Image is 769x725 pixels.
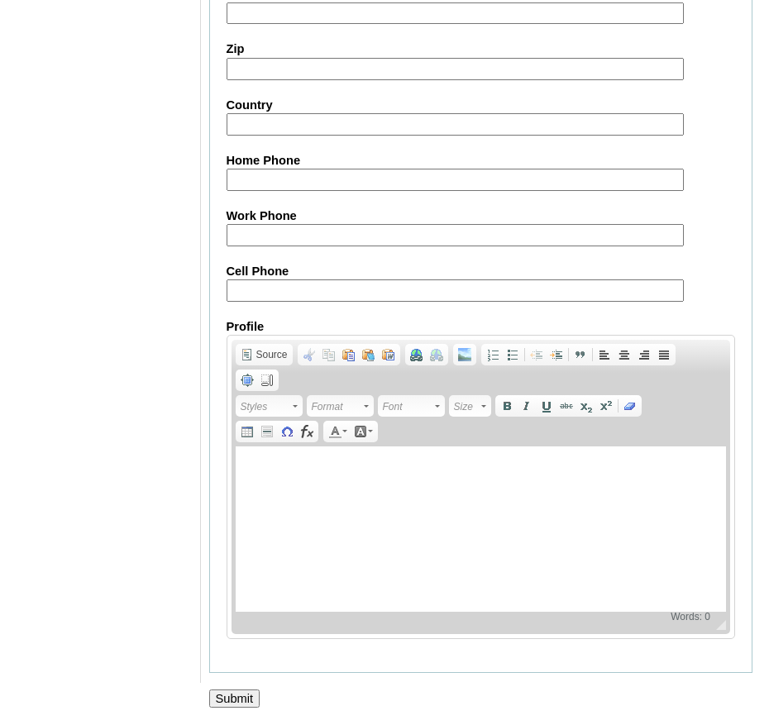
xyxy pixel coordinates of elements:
[595,346,614,364] a: Align Left
[351,422,376,441] a: Background Color
[257,371,277,389] a: Show Blocks
[454,397,479,417] span: Size
[556,397,576,415] a: Strike Through
[277,422,297,441] a: Insert Special Character
[237,346,291,364] a: Source
[299,346,319,364] a: Cut
[209,689,260,708] input: Submit
[237,371,257,389] a: Maximize
[634,346,654,364] a: Align Right
[455,346,475,364] a: Add Image
[319,346,339,364] a: Copy
[378,395,445,417] a: Font
[227,318,736,336] label: Profile
[667,610,714,622] span: Words: 0
[257,422,277,441] a: Insert Horizontal Line
[359,346,379,364] a: Paste as plain text
[307,395,374,417] a: Format
[654,346,674,364] a: Justify
[527,346,547,364] a: Decrease Indent
[576,397,596,415] a: Subscript
[227,41,736,58] label: Zip
[379,346,399,364] a: Paste from Word
[227,97,736,114] label: Country
[517,397,537,415] a: Italic
[537,397,556,415] a: Underline
[596,397,616,415] a: Superscript
[227,263,736,280] label: Cell Phone
[339,346,359,364] a: Paste
[236,446,727,612] iframe: Rich Text Editor, AboutMe
[620,397,640,415] a: Remove Format
[297,422,317,441] a: Insert Equation
[383,397,432,417] span: Font
[667,610,714,622] div: Statistics
[706,620,726,630] span: Resize
[503,346,523,364] a: Insert/Remove Bulleted List
[547,346,566,364] a: Increase Indent
[237,422,257,441] a: Table
[236,395,303,417] a: Styles
[483,346,503,364] a: Insert/Remove Numbered List
[312,397,361,417] span: Format
[571,346,590,364] a: Block Quote
[407,346,427,364] a: Link
[497,397,517,415] a: Bold
[227,152,736,169] label: Home Phone
[325,422,351,441] a: Text Color
[227,207,736,225] label: Work Phone
[614,346,634,364] a: Center
[241,397,290,417] span: Styles
[427,346,447,364] a: Unlink
[254,348,288,361] span: Source
[449,395,491,417] a: Size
